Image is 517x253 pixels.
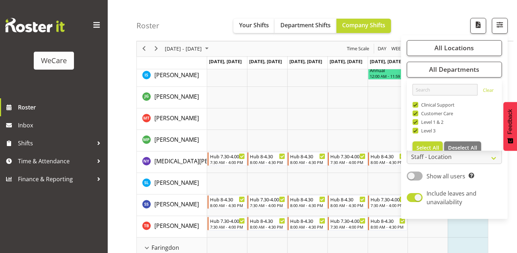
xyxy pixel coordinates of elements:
div: Nikita Yates"s event - Hub 7.30-4.00 Begin From Monday, August 18, 2025 at 7:30:00 AM GMT+12:00 E... [208,152,247,166]
div: Hub 8-4.30 [371,153,406,160]
div: 8:00 AM - 4:30 PM [290,159,325,165]
td: Janine Grundler resource [137,87,207,108]
span: Level 3 [418,128,436,133]
a: [PERSON_NAME] [154,178,199,187]
span: Finance & Reporting [18,174,93,184]
h4: Roster [136,22,159,30]
span: Deselect All [448,144,477,151]
div: 7:30 AM - 4:00 PM [371,202,406,208]
td: Savita Savita resource [137,195,207,216]
td: Millie Pumphrey resource [137,130,207,151]
div: 7:30 AM - 4:00 PM [250,202,285,208]
div: WeCare [41,55,67,66]
button: All Departments [407,62,502,78]
span: Customer Care [418,111,453,116]
span: [DATE], [DATE] [330,58,362,65]
button: Feedback - Show survey [503,102,517,151]
div: 12:00 AM - 11:59 PM [370,73,473,79]
a: Clear [483,87,494,95]
div: Hub 8-4.30 [290,217,325,224]
div: Hub 8-4.30 [290,153,325,160]
div: Hub 8-4.30 [250,153,285,160]
span: [DATE], [DATE] [209,58,242,65]
span: All Locations [434,44,474,52]
span: Clinical Support [418,102,455,108]
span: [PERSON_NAME] [154,200,199,208]
div: next period [150,41,162,56]
button: Deselect All [444,141,481,154]
a: [MEDICAL_DATA][PERSON_NAME] [154,157,244,165]
button: Filter Shifts [492,18,508,34]
div: Nikita Yates"s event - Hub 8-4.30 Begin From Tuesday, August 19, 2025 at 8:00:00 AM GMT+12:00 End... [247,152,287,166]
span: Company Shifts [342,21,385,29]
span: Inbox [18,120,104,131]
span: Include leaves and unavailability [427,189,476,206]
a: [PERSON_NAME] [154,114,199,122]
span: Day [377,44,387,53]
a: [PERSON_NAME] [154,221,199,230]
span: Select All [416,144,439,151]
td: Isabel Simcox resource [137,65,207,87]
div: Isabel Simcox"s event - Annual Begin From Friday, August 22, 2025 at 12:00:00 AM GMT+12:00 Ends A... [368,66,488,80]
span: [DATE], [DATE] [370,58,402,65]
div: Savita Savita"s event - Hub 7.30-4.00 Begin From Friday, August 22, 2025 at 7:30:00 AM GMT+12:00 ... [368,195,407,209]
span: Roster [18,102,104,113]
span: Your Shifts [239,21,269,29]
div: 8:00 AM - 4:30 PM [210,202,245,208]
button: Timeline Day [377,44,388,53]
div: Tyla Boyd"s event - Hub 8-4.30 Begin From Tuesday, August 19, 2025 at 8:00:00 AM GMT+12:00 Ends A... [247,217,287,230]
span: Department Shifts [280,21,331,29]
button: All Locations [407,40,502,56]
div: Tyla Boyd"s event - Hub 8-4.30 Begin From Wednesday, August 20, 2025 at 8:00:00 AM GMT+12:00 Ends... [288,217,327,230]
td: Michelle Thomas resource [137,108,207,130]
a: [PERSON_NAME] [154,71,199,79]
div: Hub 8-4.30 [250,217,285,224]
div: Savita Savita"s event - Hub 8-4.30 Begin From Thursday, August 21, 2025 at 8:00:00 AM GMT+12:00 E... [328,195,367,209]
div: Tyla Boyd"s event - Hub 8-4.30 Begin From Friday, August 22, 2025 at 8:00:00 AM GMT+12:00 Ends At... [368,217,407,230]
div: Hub 8-4.30 [290,196,325,203]
div: 8:00 AM - 4:30 PM [250,159,285,165]
span: Feedback [507,109,513,134]
div: Tyla Boyd"s event - Hub 7.30-4.00 Begin From Thursday, August 21, 2025 at 7:30:00 AM GMT+12:00 En... [328,217,367,230]
div: Nikita Yates"s event - Hub 7.30-4.00 Begin From Thursday, August 21, 2025 at 7:30:00 AM GMT+12:00... [328,152,367,166]
div: Hub 7.30-4.00 [330,153,365,160]
div: Nikita Yates"s event - Hub 8-4.30 Begin From Friday, August 22, 2025 at 8:00:00 AM GMT+12:00 Ends... [368,152,407,166]
span: [DATE], [DATE] [289,58,322,65]
span: Faringdon [152,243,179,252]
span: [DATE], [DATE] [249,58,282,65]
div: 8:00 AM - 4:30 PM [290,224,325,230]
button: Next [152,44,161,53]
div: August 18 - 24, 2025 [162,41,213,56]
div: Nikita Yates"s event - Hub 8-4.30 Begin From Wednesday, August 20, 2025 at 8:00:00 AM GMT+12:00 E... [288,152,327,166]
span: [PERSON_NAME] [154,136,199,144]
div: Hub 7.30-4.00 [210,217,245,224]
div: Savita Savita"s event - Hub 7.30-4.00 Begin From Tuesday, August 19, 2025 at 7:30:00 AM GMT+12:00... [247,195,287,209]
div: Savita Savita"s event - Hub 8-4.30 Begin From Monday, August 18, 2025 at 8:00:00 AM GMT+12:00 End... [208,195,247,209]
button: Time Scale [346,44,371,53]
a: [PERSON_NAME] [154,135,199,144]
div: 8:00 AM - 4:30 PM [250,224,285,230]
div: 8:00 AM - 4:30 PM [290,202,325,208]
button: Company Shifts [336,19,391,33]
span: Level 1 & 2 [418,119,444,125]
div: Hub 7.30-4.00 [371,196,406,203]
span: [PERSON_NAME] [154,93,199,100]
a: [PERSON_NAME] [154,92,199,101]
button: August 2025 [164,44,212,53]
td: Tyla Boyd resource [137,216,207,238]
input: Search [413,84,478,95]
div: 8:00 AM - 4:30 PM [371,224,406,230]
div: Tyla Boyd"s event - Hub 7.30-4.00 Begin From Monday, August 18, 2025 at 7:30:00 AM GMT+12:00 Ends... [208,217,247,230]
span: Shifts [18,138,93,149]
div: 8:00 AM - 4:30 PM [330,202,365,208]
td: Nikita Yates resource [137,151,207,173]
div: 7:30 AM - 4:00 PM [330,224,365,230]
div: 7:30 AM - 4:00 PM [330,159,365,165]
div: Hub 8-4.30 [210,196,245,203]
span: All Departments [429,65,479,74]
span: [PERSON_NAME] [154,179,199,187]
div: Annual [370,66,473,74]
